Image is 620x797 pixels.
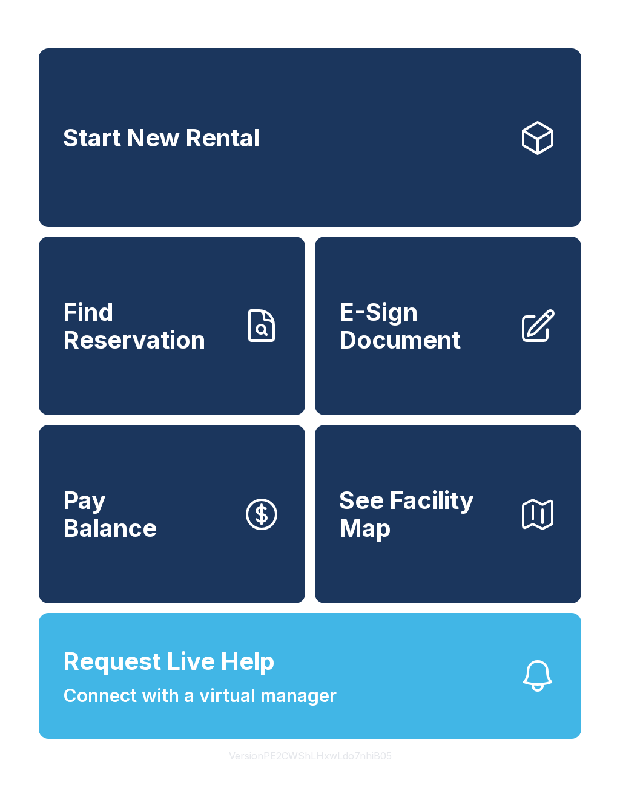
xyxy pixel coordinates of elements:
[39,425,305,603] a: PayBalance
[63,682,337,709] span: Connect with a virtual manager
[39,237,305,415] a: Find Reservation
[63,124,260,152] span: Start New Rental
[63,298,232,353] span: Find Reservation
[339,298,509,353] span: E-Sign Document
[219,739,401,773] button: VersionPE2CWShLHxwLdo7nhiB05
[39,48,581,227] a: Start New Rental
[339,487,509,542] span: See Facility Map
[315,237,581,415] a: E-Sign Document
[39,613,581,739] button: Request Live HelpConnect with a virtual manager
[63,487,157,542] span: Pay Balance
[315,425,581,603] button: See Facility Map
[63,643,275,680] span: Request Live Help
